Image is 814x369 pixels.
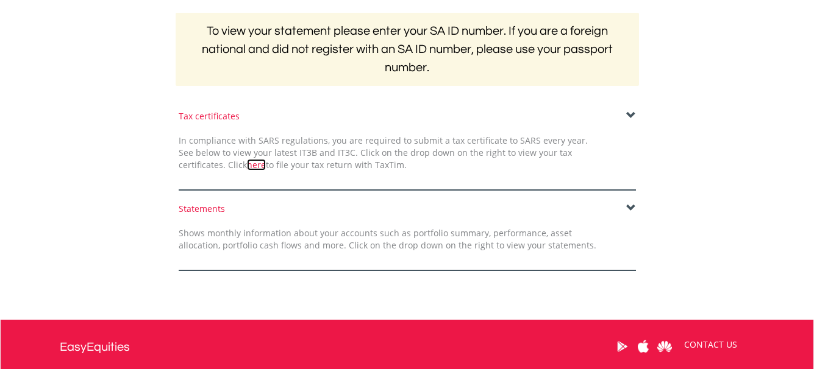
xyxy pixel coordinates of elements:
[654,328,676,365] a: Huawei
[170,227,605,251] div: Shows monthly information about your accounts such as portfolio summary, performance, asset alloc...
[179,110,636,122] div: Tax certificates
[228,159,407,170] span: Click to file your tax return with TaxTim.
[176,13,639,86] h2: To view your statement please enter your SA ID number. If you are a foreign national and did not ...
[612,328,633,365] a: Google Play
[179,135,588,170] span: In compliance with SARS regulations, you are required to submit a tax certificate to SARS every y...
[179,203,636,215] div: Statements
[633,328,654,365] a: Apple
[676,328,746,362] a: CONTACT US
[247,159,266,170] a: here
